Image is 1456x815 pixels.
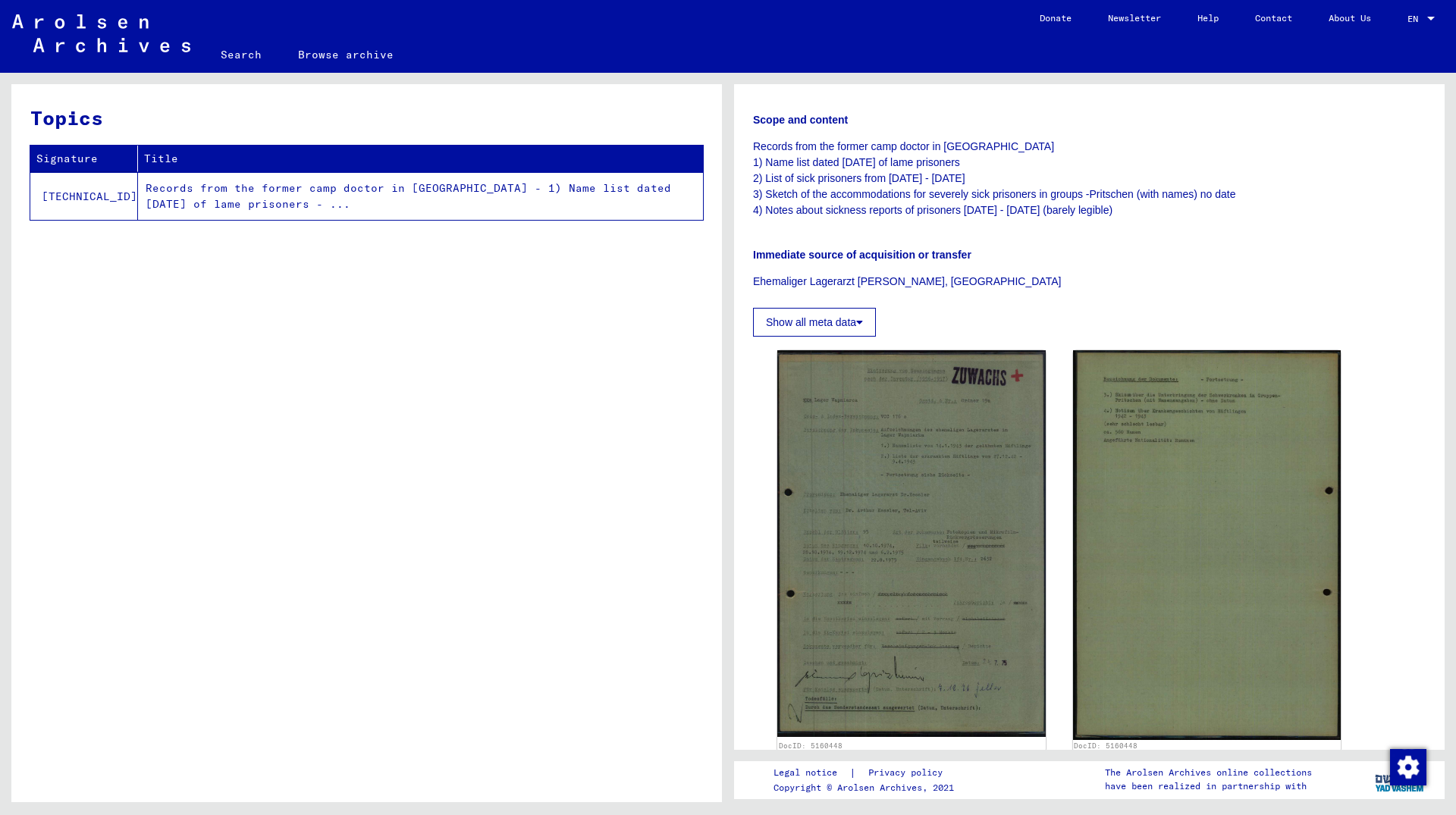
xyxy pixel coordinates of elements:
td: [TECHNICAL_ID] [30,172,138,220]
img: yv_logo.png [1372,760,1429,798]
div: Change consent [1389,748,1426,785]
p: The Arolsen Archives online collections [1105,766,1312,779]
a: Legal notice [773,765,849,781]
td: Records from the former camp doctor in [GEOGRAPHIC_DATA] - 1) Name list dated [DATE] of lame pris... [138,172,703,220]
b: Scope and content [753,114,848,126]
a: DocID: 5160448 [1074,741,1137,750]
img: 001.jpg [777,350,1046,737]
p: Ehemaliger Lagerarzt [PERSON_NAME], [GEOGRAPHIC_DATA] [753,274,1426,290]
p: Records from the former camp doctor in [GEOGRAPHIC_DATA] 1) Name list dated [DATE] of lame prison... [753,139,1426,218]
div: | [773,765,961,781]
b: Immediate source of acquisition or transfer [753,249,971,261]
p: Copyright © Arolsen Archives, 2021 [773,781,961,795]
span: EN [1407,14,1424,24]
img: 002.jpg [1073,350,1341,740]
img: Change consent [1390,749,1426,785]
h3: Topics [30,103,702,133]
a: Browse archive [280,36,412,73]
th: Title [138,146,703,172]
th: Signature [30,146,138,172]
p: have been realized in partnership with [1105,779,1312,793]
img: Arolsen_neg.svg [12,14,190,52]
a: DocID: 5160448 [779,741,843,750]
button: Show all meta data [753,308,876,337]
a: Search [202,36,280,73]
a: Privacy policy [856,765,961,781]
